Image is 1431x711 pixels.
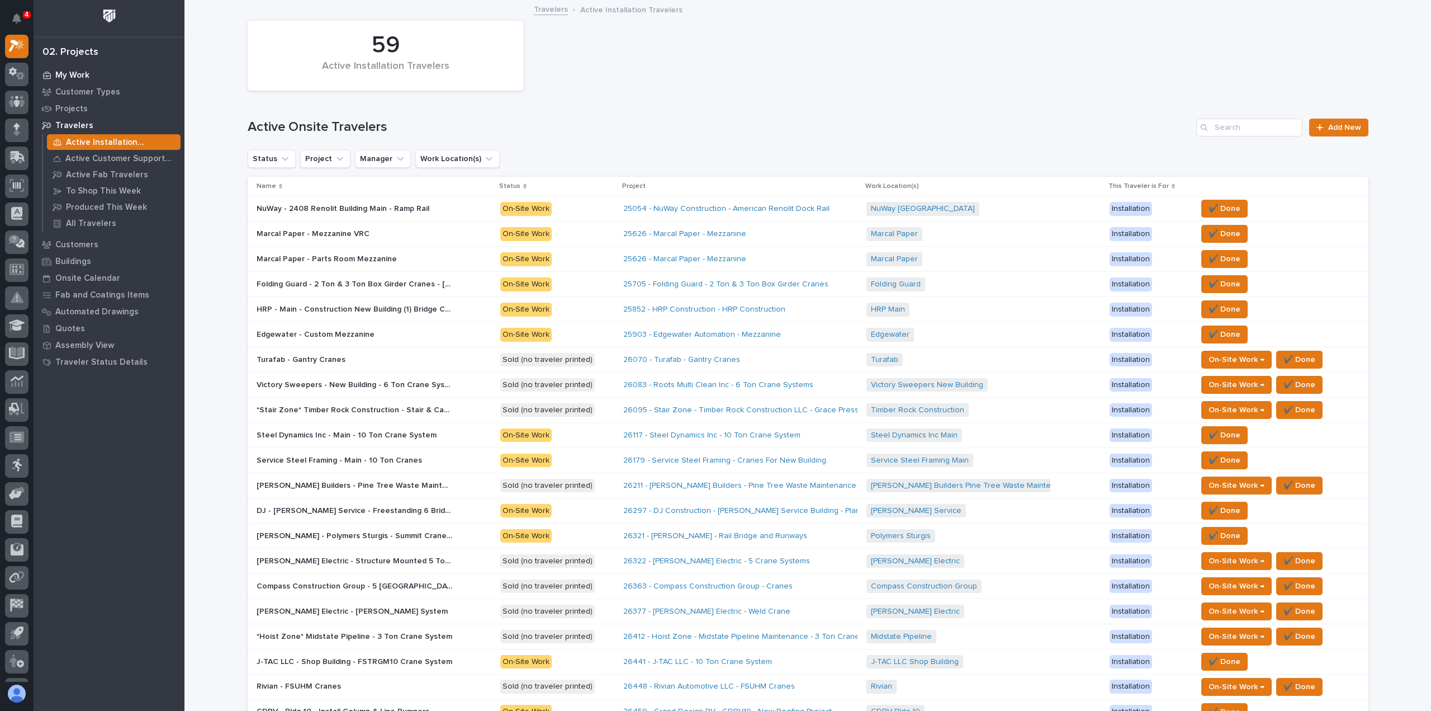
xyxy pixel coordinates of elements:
[1209,277,1240,291] span: ✔️ Done
[1201,477,1272,495] button: On-Site Work →
[1110,504,1152,518] div: Installation
[1201,300,1248,318] button: ✔️ Done
[66,203,147,213] p: Produced This Week
[257,180,276,192] p: Name
[257,429,439,440] p: Steel Dynamics Inc - Main - 10 Ton Crane System
[248,398,1368,423] tr: *Stair Zone* Timber Rock Construction - Stair & Catwalk*Stair Zone* Timber Rock Construction - St...
[500,378,595,392] div: Sold (no traveler printed)
[1276,351,1323,369] button: ✔️ Done
[248,196,1368,222] tr: NuWay - 2408 Renolit Building Main - Ramp RailNuWay - 2408 Renolit Building Main - Ramp Rail On-S...
[257,252,399,264] p: Marcal Paper - Parts Room Mezzanine
[1201,678,1272,696] button: On-Site Work →
[1196,119,1302,136] div: Search
[300,150,350,168] button: Project
[1110,605,1152,619] div: Installation
[248,150,296,168] button: Status
[257,202,432,214] p: NuWay - 2408 Renolit Building Main - Ramp Rail
[248,272,1368,297] tr: Folding Guard - 2 Ton & 3 Ton Box Girder Cranes - [GEOGRAPHIC_DATA] [GEOGRAPHIC_DATA] - [PERSON_N...
[248,649,1368,674] tr: J-TAC LLC - Shop Building - FSTRGM10 Crane SystemJ-TAC LLC - Shop Building - FSTRGM10 Crane Syste...
[534,2,568,15] a: Travelers
[1110,680,1152,694] div: Installation
[623,657,772,667] a: 26441 - J-TAC LLC - 10 Ton Crane System
[248,624,1368,649] tr: *Hoist Zone* Midstate Pipeline - 3 Ton Crane System*Hoist Zone* Midstate Pipeline - 3 Ton Crane S...
[1209,252,1240,266] span: ✔️ Done
[248,247,1368,272] tr: Marcal Paper - Parts Room MezzanineMarcal Paper - Parts Room Mezzanine On-Site Work25626 - Marcal...
[1110,353,1152,367] div: Installation
[871,229,918,239] a: Marcal Paper
[415,150,500,168] button: Work Location(s)
[1201,426,1248,444] button: ✔️ Done
[871,380,983,390] a: Victory Sweepers New Building
[34,117,184,134] a: Travelers
[1283,605,1315,618] span: ✔️ Done
[248,322,1368,347] tr: Edgewater - Custom MezzanineEdgewater - Custom Mezzanine On-Site Work25903 - Edgewater Automation...
[43,183,184,199] a: To Shop This Week
[248,473,1368,498] tr: [PERSON_NAME] Builders - Pine Tree Waste Maintenance Garage - Fall Protection[PERSON_NAME] Builde...
[1309,119,1368,136] a: Add New
[1209,378,1264,392] span: On-Site Work →
[55,274,120,284] p: Onsite Calendar
[1108,180,1169,192] p: This Traveler is For
[1209,202,1240,215] span: ✔️ Done
[623,431,800,440] a: 26117 - Steel Dynamics Inc - 10 Ton Crane System
[25,11,29,18] p: 4
[248,523,1368,548] tr: [PERSON_NAME] - Polymers Sturgis - Summit Crane System[PERSON_NAME] - Polymers Sturgis - Summit C...
[43,215,184,231] a: All Travelers
[623,582,793,591] a: 26363 - Compass Construction Group - Cranes
[500,454,552,468] div: On-Site Work
[580,3,683,15] p: Active Installation Travelers
[1209,353,1264,366] span: On-Site Work →
[248,347,1368,373] tr: Turafab - Gantry CranesTurafab - Gantry Cranes Sold (no traveler printed)26070 - Turafab - Gantry...
[267,31,505,59] div: 59
[865,180,919,192] p: Work Location(s)
[871,506,961,516] a: [PERSON_NAME] Service
[43,134,184,150] a: Active Installation Travelers
[55,257,91,267] p: Buildings
[257,580,454,591] p: Compass Construction Group - 5 Ton Bridge - Greenfield IN - Zach Gay
[267,60,505,84] div: Active Installation Travelers
[66,219,116,229] p: All Travelers
[55,290,149,300] p: Fab and Coatings Items
[55,324,85,334] p: Quotes
[55,307,139,317] p: Automated Drawings
[500,328,552,342] div: On-Site Work
[34,270,184,286] a: Onsite Calendar
[871,657,959,667] a: J-TAC LLC Shop Building
[1276,678,1323,696] button: ✔️ Done
[871,305,905,314] a: HRP Main
[257,353,348,365] p: Turafab - Gantry Cranes
[42,46,98,59] div: 02. Projects
[623,406,871,415] a: 26095 - Stair Zone - Timber Rock Construction LLC - Grace Pressbox
[1283,403,1315,417] span: ✔️ Done
[1201,602,1272,620] button: On-Site Work →
[623,456,826,465] a: 26179 - Service Steel Framing - Cranes For New Building
[1201,577,1272,595] button: On-Site Work →
[500,429,552,442] div: On-Site Work
[1283,554,1315,568] span: ✔️ Done
[1209,303,1240,316] span: ✔️ Done
[257,378,454,390] p: Victory Sweepers - New Building - 6 Ton Crane Systems
[248,119,1192,135] h1: Active Onsite Travelers
[65,154,176,164] p: Active Customer Support Travelers
[1209,554,1264,568] span: On-Site Work →
[500,202,552,216] div: On-Site Work
[1276,552,1323,570] button: ✔️ Done
[1110,429,1152,442] div: Installation
[1110,277,1152,291] div: Installation
[1201,200,1248,218] button: ✔️ Done
[34,337,184,354] a: Assembly View
[500,630,595,644] div: Sold (no traveler printed)
[34,100,184,117] a: Projects
[257,227,372,239] p: Marcal Paper - Mezzanine VRC
[1276,602,1323,620] button: ✔️ Done
[623,355,740,365] a: 26070 - Turafab - Gantry Cranes
[1201,225,1248,243] button: ✔️ Done
[1328,124,1361,131] span: Add New
[1110,227,1152,241] div: Installation
[871,431,958,440] a: Steel Dynamics Inc Main
[1110,554,1152,568] div: Installation
[1201,451,1248,469] button: ✔️ Done
[871,557,960,566] a: [PERSON_NAME] Electric
[257,630,454,642] p: *Hoist Zone* Midstate Pipeline - 3 Ton Crane System
[871,330,909,340] a: Edgewater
